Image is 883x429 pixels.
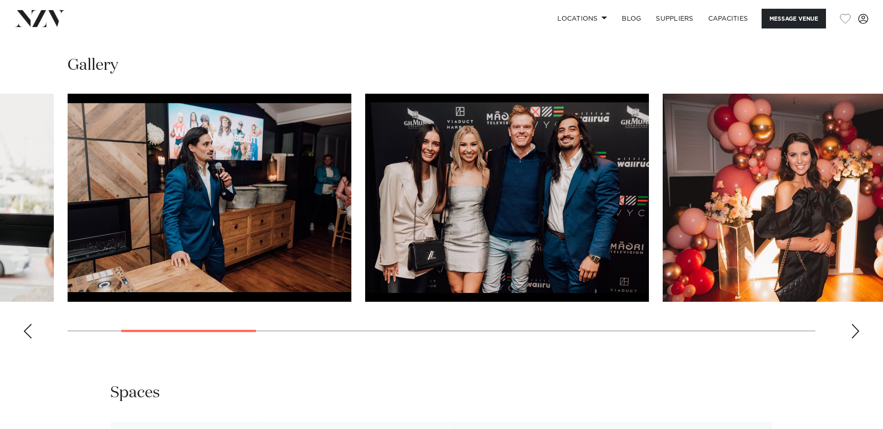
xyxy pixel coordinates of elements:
[68,94,351,302] swiper-slide: 2 / 14
[614,9,648,28] a: BLOG
[110,383,160,403] h2: Spaces
[648,9,700,28] a: SUPPLIERS
[68,55,118,76] h2: Gallery
[762,9,826,28] button: Message Venue
[701,9,756,28] a: Capacities
[15,10,65,27] img: nzv-logo.png
[550,9,614,28] a: Locations
[365,94,649,302] swiper-slide: 3 / 14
